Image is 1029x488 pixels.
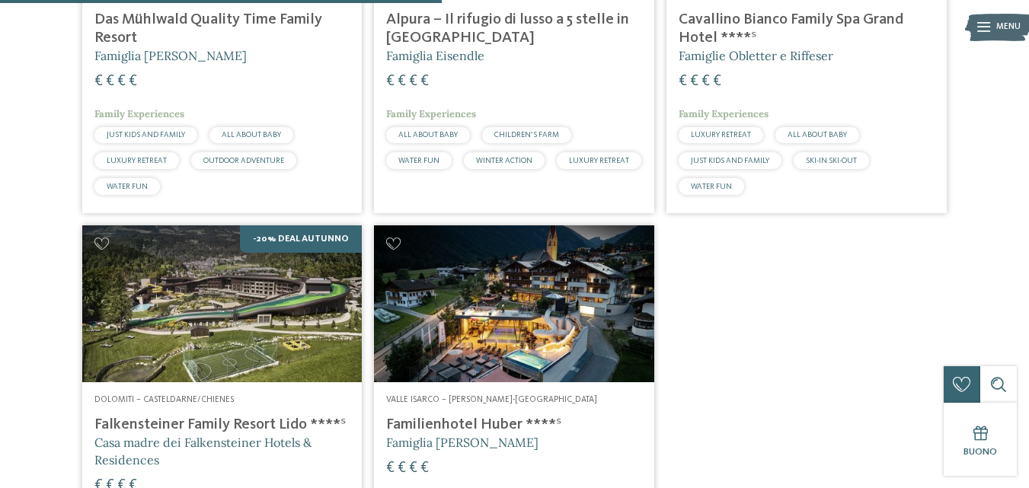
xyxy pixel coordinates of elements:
[788,131,847,139] span: ALL ABOUT BABY
[420,74,429,89] span: €
[94,435,312,467] span: Casa madre dei Falkensteiner Hotels & Residences
[806,157,857,164] span: SKI-IN SKI-OUT
[398,461,406,476] span: €
[691,157,769,164] span: JUST KIDS AND FAMILY
[94,11,350,47] h4: Das Mühlwald Quality Time Family Resort
[82,225,363,383] img: Cercate un hotel per famiglie? Qui troverete solo i migliori!
[117,74,126,89] span: €
[386,48,484,63] span: Famiglia Eisendle
[691,183,732,190] span: WATER FUN
[386,461,395,476] span: €
[679,11,935,47] h4: Cavallino Bianco Family Spa Grand Hotel ****ˢ
[386,416,642,434] h4: Familienhotel Huber ****ˢ
[569,157,629,164] span: LUXURY RETREAT
[94,74,103,89] span: €
[679,74,687,89] span: €
[374,225,654,383] img: Cercate un hotel per famiglie? Qui troverete solo i migliori!
[386,395,597,404] span: Valle Isarco – [PERSON_NAME]-[GEOGRAPHIC_DATA]
[409,74,417,89] span: €
[107,183,148,190] span: WATER FUN
[94,48,247,63] span: Famiglia [PERSON_NAME]
[963,447,997,457] span: Buono
[679,107,769,120] span: Family Experiences
[203,157,284,164] span: OUTDOOR ADVENTURE
[107,157,167,164] span: LUXURY RETREAT
[398,74,406,89] span: €
[94,107,184,120] span: Family Experiences
[94,395,234,404] span: Dolomiti – Casteldarne/Chienes
[944,403,1017,476] a: Buono
[690,74,698,89] span: €
[691,131,751,139] span: LUXURY RETREAT
[420,461,429,476] span: €
[679,48,833,63] span: Famiglie Obletter e Riffeser
[398,157,439,164] span: WATER FUN
[386,74,395,89] span: €
[106,74,114,89] span: €
[129,74,137,89] span: €
[386,107,476,120] span: Family Experiences
[386,435,538,450] span: Famiglia [PERSON_NAME]
[476,157,532,164] span: WINTER ACTION
[398,131,458,139] span: ALL ABOUT BABY
[386,11,642,47] h4: Alpura – Il rifugio di lusso a 5 stelle in [GEOGRAPHIC_DATA]
[222,131,281,139] span: ALL ABOUT BABY
[409,461,417,476] span: €
[701,74,710,89] span: €
[494,131,559,139] span: CHILDREN’S FARM
[713,74,721,89] span: €
[94,416,350,434] h4: Falkensteiner Family Resort Lido ****ˢ
[107,131,185,139] span: JUST KIDS AND FAMILY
